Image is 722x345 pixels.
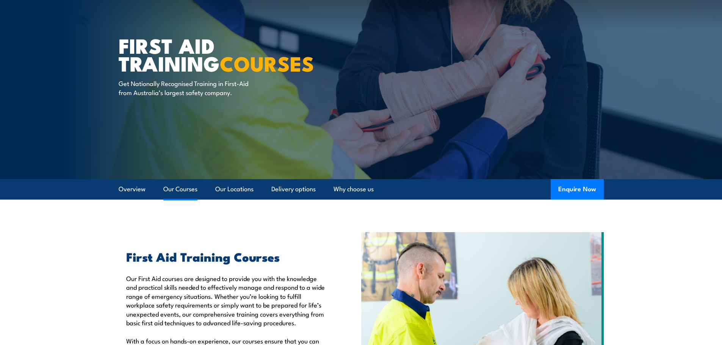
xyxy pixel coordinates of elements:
[126,274,326,327] p: Our First Aid courses are designed to provide you with the knowledge and practical skills needed ...
[119,79,257,97] p: Get Nationally Recognised Training in First-Aid from Australia’s largest safety company.
[551,179,604,200] button: Enquire Now
[334,179,374,199] a: Why choose us
[126,251,326,262] h2: First Aid Training Courses
[163,179,197,199] a: Our Courses
[220,47,314,78] strong: COURSES
[119,36,306,72] h1: First Aid Training
[119,179,146,199] a: Overview
[271,179,316,199] a: Delivery options
[215,179,254,199] a: Our Locations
